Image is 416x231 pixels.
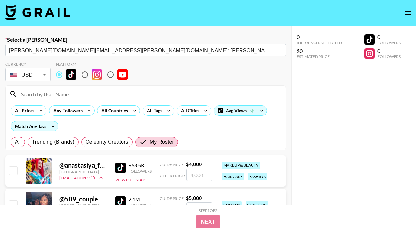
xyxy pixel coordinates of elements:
img: TikTok [115,196,126,207]
div: Influencers Selected [297,40,342,45]
div: All Cities [177,106,201,115]
div: 968.5K [128,162,152,169]
strong: $ 4,000 [186,161,202,167]
button: Next [196,215,220,228]
div: Avg Views [214,106,267,115]
label: Select a [PERSON_NAME] [5,36,286,43]
div: Followers [128,202,152,207]
button: View Full Stats [115,177,146,182]
div: 0 [377,34,401,40]
div: All Prices [11,106,36,115]
div: @ 509_couple [59,195,108,203]
span: Offer Price: [160,173,185,178]
img: Instagram [92,69,102,80]
div: [GEOGRAPHIC_DATA] [59,169,108,174]
div: haircare [222,173,244,180]
div: All Countries [97,106,129,115]
img: TikTok [115,163,126,173]
span: Trending (Brands) [32,138,74,146]
div: makeup & beauty [222,162,260,169]
input: 4,000 [186,169,212,181]
div: Currency [5,62,51,67]
div: 2.1M [128,196,152,202]
div: Estimated Price [297,54,342,59]
span: Guide Price: [160,196,185,201]
img: TikTok [66,69,76,80]
div: Match Any Tags [11,121,58,131]
input: 5,000 [186,202,212,215]
strong: $ 5,000 [186,195,202,201]
div: comedy [222,201,242,209]
div: 0 [377,48,401,54]
div: [GEOGRAPHIC_DATA] [59,203,108,208]
a: [EMAIL_ADDRESS][PERSON_NAME][DOMAIN_NAME] [59,174,156,180]
span: All [15,138,21,146]
input: Search by User Name [17,89,282,99]
div: $0 [297,48,342,54]
div: Followers [128,169,152,174]
div: Followers [377,54,401,59]
img: YouTube [117,69,128,80]
div: fashion [248,173,267,180]
div: Any Followers [49,106,84,115]
div: Followers [377,40,401,45]
span: Guide Price: [160,162,185,167]
span: Celebrity Creators [85,138,128,146]
div: USD [6,69,49,80]
div: reaction [246,201,268,209]
div: Platform [56,62,133,67]
img: Grail Talent [5,5,70,20]
div: @ anastasiya_fukkacumi1 [59,161,108,169]
span: My Roster [150,138,174,146]
button: open drawer [402,6,415,19]
div: All Tags [143,106,163,115]
div: Step 1 of 2 [199,208,217,213]
div: 0 [297,34,342,40]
